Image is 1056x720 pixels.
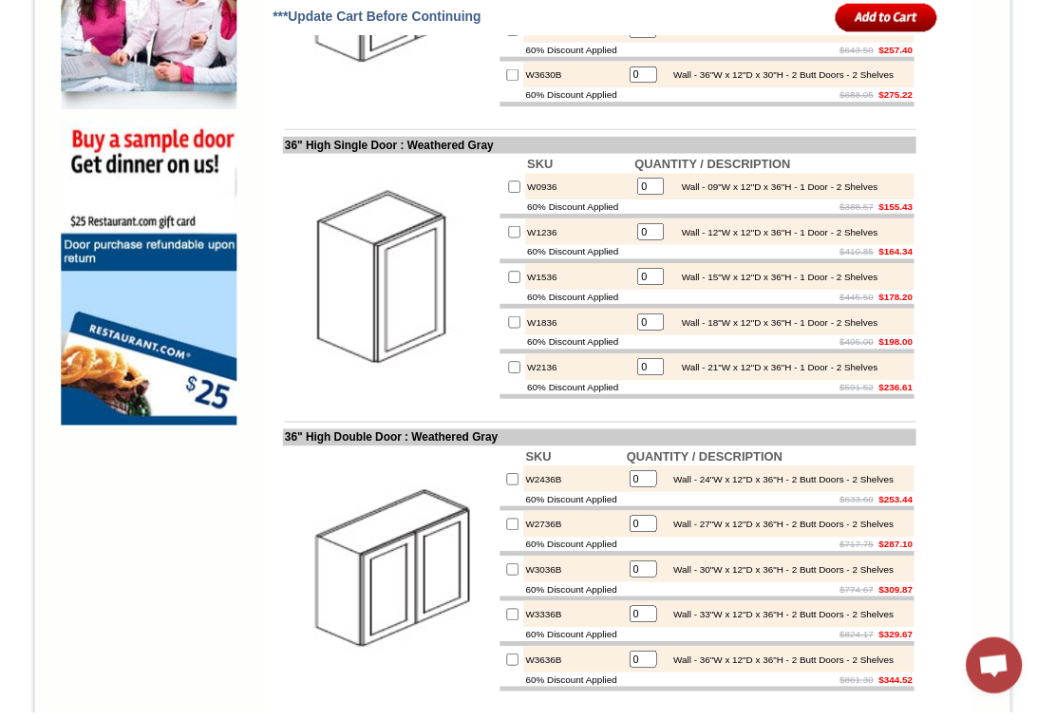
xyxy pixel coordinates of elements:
td: 60% Discount Applied [529,680,631,694]
td: 60% Discount Applied [529,543,631,558]
img: spacer.gif [220,53,223,54]
b: $275.22 [888,91,922,102]
b: $329.67 [888,636,922,647]
s: $824.17 [849,636,883,647]
b: $236.61 [888,387,922,397]
td: W2136 [531,358,639,385]
b: $287.10 [888,545,922,556]
td: Alabaster Shaker [51,86,100,105]
b: $155.43 [888,204,922,215]
td: W1836 [531,313,639,339]
td: 60% Discount Applied [531,202,639,217]
s: $643.50 [849,46,883,56]
s: $495.00 [849,341,883,351]
b: $309.87 [888,591,922,601]
td: W0936 [531,176,639,202]
div: Wall - 30"W x 12"D x 36"H - 2 Butt Doors - 2 Shelves [671,571,903,581]
td: 36" High Double Door : Weathered Gray [286,434,926,451]
s: $717.75 [849,545,883,556]
td: W3630B [529,63,631,89]
td: W1536 [531,267,639,294]
td: [PERSON_NAME] Blue Shaker [326,86,384,107]
td: 60% Discount Applied [531,294,639,308]
b: $164.34 [888,250,922,260]
b: SKU [531,455,556,469]
img: 36'' High Double Door [288,469,501,683]
img: spacer.gif [272,53,274,54]
div: Wall - 33"W x 12"D x 36"H - 2 Butt Doors - 2 Shelves [671,616,903,627]
s: $388.57 [849,204,883,215]
td: W3636B [529,654,631,680]
td: 60% Discount Applied [529,89,631,104]
a: Open chat [976,644,1033,701]
td: 60% Discount Applied [531,385,639,399]
img: spacer.gif [100,53,103,54]
a: Price Sheet View in PDF Format [22,3,154,19]
td: 60% Discount Applied [529,498,631,512]
td: [PERSON_NAME] Yellow Walnut [103,86,160,107]
td: W2736B [529,517,631,543]
div: Wall - 18"W x 12"D x 36"H - 1 Door - 2 Shelves [679,321,887,332]
td: 60% Discount Applied [531,248,639,262]
td: 60% Discount Applied [529,589,631,603]
td: 60% Discount Applied [529,44,631,58]
img: spacer.gif [48,53,51,54]
s: $591.52 [849,387,883,397]
img: spacer.gif [160,53,163,54]
s: $861.30 [849,682,883,692]
s: $688.05 [849,91,883,102]
b: $253.44 [888,500,922,510]
b: Price Sheet View in PDF Format [22,8,154,18]
s: $633.60 [849,500,883,510]
s: $410.85 [849,250,883,260]
td: 60% Discount Applied [529,635,631,649]
div: Wall - 24"W x 12"D x 36"H - 2 Butt Doors - 2 Shelves [671,480,903,490]
b: $178.20 [888,295,922,306]
img: spacer.gif [323,53,326,54]
div: Wall - 27"W x 12"D x 36"H - 2 Butt Doors - 2 Shelves [671,525,903,536]
td: 36" High Single Door : Weathered Gray [286,139,926,156]
div: Wall - 09"W x 12"D x 36"H - 1 Door - 2 Shelves [679,184,887,195]
td: W3336B [529,608,631,635]
b: $344.52 [888,682,922,692]
div: Wall - 15"W x 12"D x 36"H - 1 Door - 2 Shelves [679,275,887,286]
s: $445.50 [849,295,883,306]
b: SKU [533,160,558,174]
div: Wall - 36"W x 12"D x 30"H - 2 Butt Doors - 2 Shelves [671,71,903,82]
span: ***Update Cart Before Continuing [275,9,486,25]
td: [PERSON_NAME] White Shaker [163,86,221,107]
td: Bellmonte Maple [274,86,323,105]
div: Wall - 21"W x 12"D x 36"H - 1 Door - 2 Shelves [679,367,887,377]
td: Baycreek Gray [223,86,272,105]
b: $198.00 [888,341,922,351]
b: $257.40 [888,46,922,56]
s: $774.67 [849,591,883,601]
b: QUANTITY / DESCRIPTION [633,455,791,469]
img: 36'' High Single Door [288,174,501,388]
td: W2436B [529,471,631,498]
td: W3036B [529,562,631,589]
div: Wall - 12"W x 12"D x 36"H - 1 Door - 2 Shelves [679,230,887,240]
td: W1236 [531,221,639,248]
td: 60% Discount Applied [531,339,639,353]
img: pdf.png [3,5,18,20]
input: Add to Cart [844,2,948,33]
b: QUANTITY / DESCRIPTION [641,160,799,174]
div: Wall - 36"W x 12"D x 36"H - 2 Butt Doors - 2 Shelves [671,662,903,673]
